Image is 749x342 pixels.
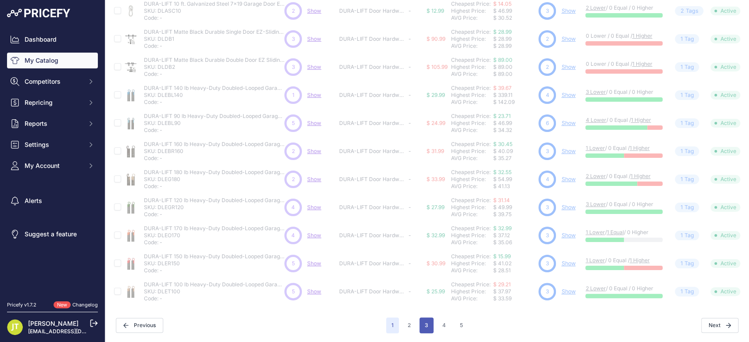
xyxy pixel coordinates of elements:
[493,267,535,274] div: $ 28.51
[144,148,284,155] p: SKU: DLEBR160
[291,203,295,211] span: 4
[292,175,295,183] span: 2
[546,288,549,296] span: 3
[561,176,575,182] a: Show
[144,141,284,148] p: DURA-LIFT 160 lb Heavy-Duty Doubled-Looped Garage Door Extension Spring (2-Pack)-DLEBR160
[680,175,682,184] span: 1
[307,260,321,267] a: Show
[426,176,444,182] span: $ 33.99
[632,32,652,39] a: 1 Higher
[561,36,575,42] a: Show
[409,36,411,42] span: -
[585,61,663,68] p: 0 Lower / 0 Equal /
[307,204,321,210] a: Show
[28,328,120,335] a: [EMAIL_ADDRESS][DOMAIN_NAME]
[546,147,549,155] span: 3
[144,295,284,302] p: Code: -
[72,302,98,308] a: Changelog
[144,36,284,43] p: SKU: DLDB1
[710,259,740,268] span: Active
[144,64,284,71] p: SKU: DLDB2
[144,85,284,92] p: DURA-LIFT 140 lb Heavy-Duty Doubled-Looped Garage Door Extension Spring (2-Pack)-DLEBL140
[25,77,82,86] span: Competitors
[451,14,493,21] div: AVG Price:
[409,7,411,14] span: -
[144,71,284,78] p: Code: -
[493,169,511,175] a: $ 32.55
[451,120,493,127] div: Highest Price:
[451,148,493,155] div: Highest Price:
[675,90,699,100] span: Tag
[426,92,444,98] span: $ 29.99
[144,155,284,162] p: Code: -
[292,91,294,99] span: 1
[710,35,740,43] span: Active
[561,148,575,154] a: Show
[7,53,98,68] a: My Catalog
[144,120,284,127] p: SKU: DLEBL90
[144,253,284,260] p: DURA-LIFT 150 lb Heavy-Duty Doubled-Looped Garage Door Extension Spring (2-Pack) DLER150
[25,161,82,170] span: My Account
[710,175,740,184] span: Active
[561,120,575,126] a: Show
[409,148,411,154] span: -
[493,239,535,246] div: $ 35.06
[630,173,650,179] a: 1 Higher
[546,35,549,43] span: 2
[710,119,740,128] span: Active
[451,141,490,147] a: Cheapest Price:
[451,260,493,267] div: Highest Price:
[493,71,535,78] div: $ 89.00
[493,141,512,147] a: $ 30.45
[25,119,82,128] span: Reports
[585,201,663,208] p: / 0 Equal / 0 Higher
[675,231,699,241] span: Tag
[710,91,740,100] span: Active
[680,35,682,43] span: 1
[675,34,699,44] span: Tag
[409,176,411,182] span: -
[307,64,321,70] a: Show
[307,232,321,239] a: Show
[307,120,321,126] a: Show
[144,43,284,50] p: Code: -
[144,267,284,274] p: Code: -
[144,127,284,134] p: Code: -
[493,155,535,162] div: $ 35.27
[493,260,511,267] span: $ 41.02
[451,169,490,175] a: Cheapest Price:
[675,6,703,16] span: Tag
[426,204,444,210] span: $ 27.99
[116,318,163,333] span: Previous
[493,43,535,50] div: $ 28.99
[292,147,295,155] span: 2
[144,57,284,64] p: DURA-LIFT Matte Black Durable Double Door EZ Sliding Steel Track Barn Door Hardware Kit-DLDB2
[292,119,295,127] span: 5
[386,317,399,333] span: 1
[585,229,663,236] p: / / 0 Higher
[339,232,405,239] p: DURA-LIFT Door Hardware
[437,317,451,333] button: Go to page 4
[307,148,321,154] a: Show
[339,92,405,99] p: DURA-LIFT Door Hardware
[585,285,606,292] a: 2 Lower
[307,288,321,295] a: Show
[144,239,284,246] p: Code: -
[451,176,493,183] div: Highest Price:
[451,0,490,7] a: Cheapest Price:
[144,260,284,267] p: SKU: DLER150
[451,113,490,119] a: Cheapest Price:
[451,211,493,218] div: AVG Price:
[7,193,98,209] a: Alerts
[451,57,490,63] a: Cheapest Price:
[632,61,652,67] a: 1 Higher
[561,64,575,70] a: Show
[493,99,535,106] div: $ 142.09
[546,260,549,267] span: 3
[493,127,535,134] div: $ 34.32
[144,204,284,211] p: SKU: DLEGR120
[7,9,70,18] img: Pricefy Logo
